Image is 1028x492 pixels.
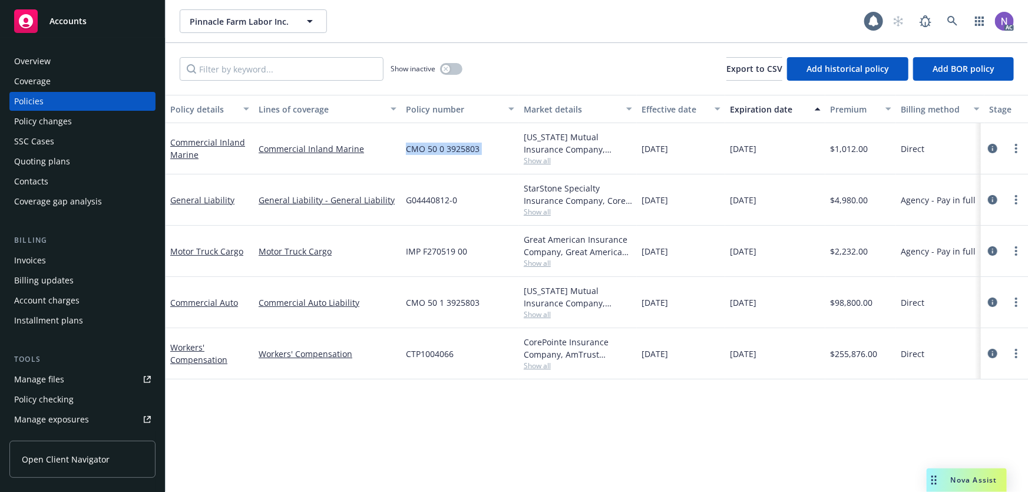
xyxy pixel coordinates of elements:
div: Policy changes [14,112,72,131]
span: Show all [524,258,632,268]
span: Open Client Navigator [22,453,110,465]
div: CorePointe Insurance Company, AmTrust Financial Services, Risico Insurance Services, Inc. [524,336,632,361]
div: Invoices [14,251,46,270]
div: [US_STATE] Mutual Insurance Company, [US_STATE] Mutual Insurance [524,131,632,156]
button: Market details [519,95,637,123]
span: $4,980.00 [830,194,868,206]
a: Billing updates [9,271,156,290]
a: General Liability - General Liability [259,194,396,206]
a: Workers' Compensation [259,348,396,360]
div: Policies [14,92,44,111]
button: Add historical policy [787,57,908,81]
a: Policy changes [9,112,156,131]
span: $255,876.00 [830,348,877,360]
div: Effective date [642,103,708,115]
div: Manage exposures [14,410,89,429]
span: [DATE] [642,348,668,360]
span: IMP F270519 00 [406,245,467,257]
button: Policy number [401,95,519,123]
a: Start snowing [887,9,910,33]
span: Show all [524,156,632,166]
a: Commercial Inland Marine [170,137,245,160]
span: Export to CSV [726,63,782,74]
div: Quoting plans [14,152,70,171]
span: CTP1004066 [406,348,454,360]
button: Pinnacle Farm Labor Inc. [180,9,327,33]
button: Billing method [896,95,984,123]
span: CMO 50 0 3925803 [406,143,480,155]
a: Commercial Auto Liability [259,296,396,309]
div: Policy number [406,103,501,115]
div: Tools [9,354,156,365]
a: circleInformation [986,193,1000,207]
span: Add BOR policy [933,63,994,74]
a: Coverage [9,72,156,91]
div: Stage [989,103,1026,115]
a: Policy checking [9,390,156,409]
button: Export to CSV [726,57,782,81]
a: Motor Truck Cargo [259,245,396,257]
a: Installment plans [9,311,156,330]
span: Show all [524,309,632,319]
div: Policy checking [14,390,74,409]
span: Direct [901,296,924,309]
a: more [1009,346,1023,361]
div: Policy details [170,103,236,115]
a: Commercial Inland Marine [259,143,396,155]
span: [DATE] [642,143,668,155]
a: Accounts [9,5,156,38]
span: [DATE] [730,194,756,206]
a: SSC Cases [9,132,156,151]
span: [DATE] [642,296,668,309]
span: Direct [901,348,924,360]
div: Great American Insurance Company, Great American Insurance Group, Special Markets Insurance Consu... [524,233,632,258]
button: Premium [825,95,896,123]
a: Search [941,9,964,33]
div: Coverage [14,72,51,91]
div: Drag to move [927,468,941,492]
a: Manage exposures [9,410,156,429]
a: Policies [9,92,156,111]
span: Add historical policy [806,63,889,74]
span: Show inactive [391,64,435,74]
span: $2,232.00 [830,245,868,257]
a: Switch app [968,9,991,33]
span: $98,800.00 [830,296,872,309]
div: Coverage gap analysis [14,192,102,211]
a: General Liability [170,194,234,206]
img: photo [995,12,1014,31]
a: Manage certificates [9,430,156,449]
a: circleInformation [986,141,1000,156]
div: SSC Cases [14,132,54,151]
span: Direct [901,143,924,155]
a: circleInformation [986,295,1000,309]
span: Nova Assist [951,475,997,485]
a: circleInformation [986,346,1000,361]
span: Accounts [49,16,87,26]
div: Lines of coverage [259,103,384,115]
div: Billing [9,235,156,246]
span: Agency - Pay in full [901,194,976,206]
span: $1,012.00 [830,143,868,155]
div: Expiration date [730,103,808,115]
a: Overview [9,52,156,71]
span: Pinnacle Farm Labor Inc. [190,15,292,28]
div: Manage certificates [14,430,91,449]
div: Market details [524,103,619,115]
a: Manage files [9,370,156,389]
span: CMO 50 1 3925803 [406,296,480,309]
button: Expiration date [725,95,825,123]
span: [DATE] [730,245,756,257]
a: Workers' Compensation [170,342,227,365]
div: Installment plans [14,311,83,330]
div: Billing updates [14,271,74,290]
div: StarStone Specialty Insurance Company, Core Specialty, Amwins [524,182,632,207]
div: Billing method [901,103,967,115]
div: [US_STATE] Mutual Insurance Company, [US_STATE] Mutual Insurance [524,285,632,309]
input: Filter by keyword... [180,57,384,81]
span: [DATE] [730,143,756,155]
span: G04440812-0 [406,194,457,206]
span: [DATE] [730,348,756,360]
span: [DATE] [642,194,668,206]
span: Show all [524,361,632,371]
